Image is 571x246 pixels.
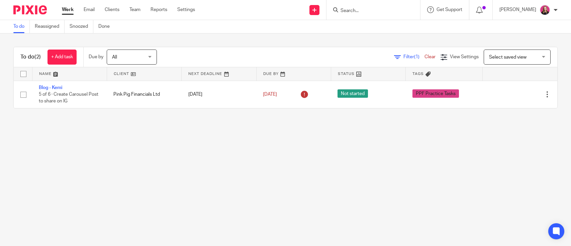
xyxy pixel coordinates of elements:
a: To do [13,20,30,33]
a: Settings [177,6,195,13]
a: Reassigned [35,20,65,33]
span: View Settings [450,55,479,59]
a: Clients [105,6,119,13]
a: Reports [151,6,167,13]
a: Done [98,20,115,33]
img: Pixie [13,5,47,14]
p: Due by [89,54,103,60]
p: [PERSON_NAME] [499,6,536,13]
h1: To do [20,54,41,61]
a: Work [62,6,74,13]
td: [DATE] [182,81,256,108]
span: Not started [338,89,368,98]
span: PPF Practice Tasks [412,89,459,98]
img: Team%20headshots.png [540,5,550,15]
span: All [112,55,117,60]
span: Tags [412,72,424,76]
td: Pink Pig Financials Ltd [107,81,181,108]
a: Email [84,6,95,13]
a: Blog - Kemi [39,85,62,90]
a: Team [129,6,140,13]
span: 5 of 6 · Create Carousel Post to share on IG [39,92,98,104]
a: Snoozed [70,20,93,33]
span: (1) [414,55,419,59]
span: [DATE] [263,92,277,97]
a: Clear [424,55,436,59]
span: Select saved view [489,55,527,60]
span: Filter [403,55,424,59]
span: Get Support [437,7,462,12]
a: + Add task [47,50,77,65]
span: (2) [34,54,41,60]
input: Search [340,8,400,14]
